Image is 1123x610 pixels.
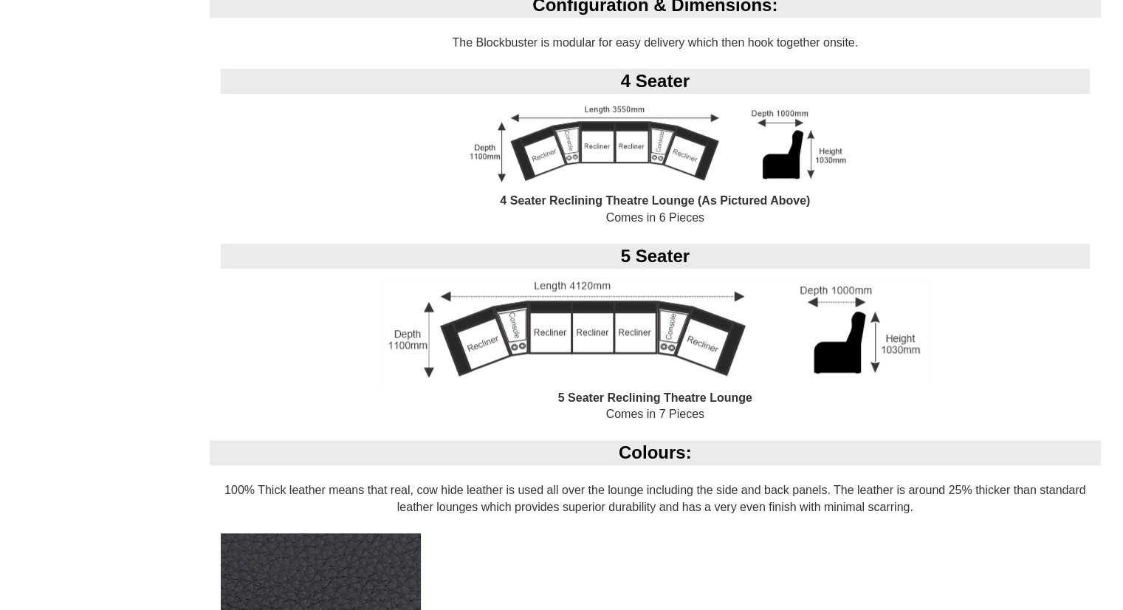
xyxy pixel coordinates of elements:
b: 5 Seater Reclining Theatre Lounge [558,391,752,404]
div: 4 Seater [221,69,1091,94]
div: 5 Seater [221,244,1091,269]
b: 4 Seater Reclining Theatre Lounge (As Pictured Above) [500,194,810,207]
div: Colours: [210,440,1102,465]
img: 5 Seater Theatre Lounge [382,278,928,390]
img: 4 Seater Theatre Lounge [455,102,855,193]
